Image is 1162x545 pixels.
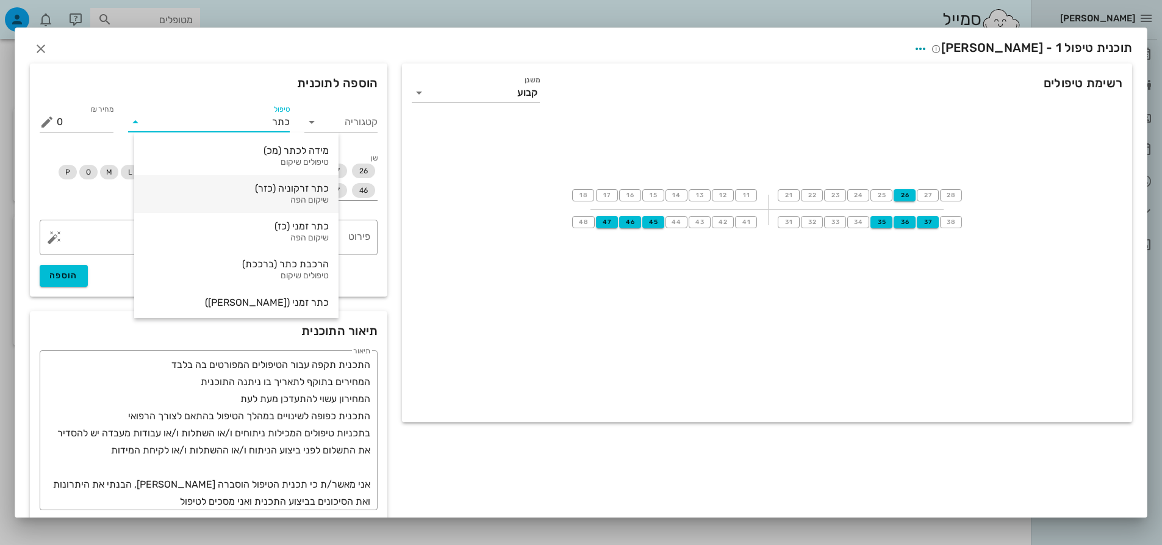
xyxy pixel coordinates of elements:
[689,189,711,201] button: 13
[144,271,329,281] div: טיפולים שיקום
[894,216,916,228] button: 36
[923,192,933,199] span: 27
[940,189,962,201] button: 28
[665,216,687,228] button: 44
[144,220,329,232] div: כתר זמני (כז)
[596,216,618,228] button: 47
[619,189,641,201] button: 16
[672,218,682,226] span: 44
[619,216,641,228] button: 46
[665,189,687,201] button: 14
[824,189,846,201] button: 23
[741,218,751,226] span: 41
[525,76,540,85] label: משנן
[274,105,290,114] label: טיפול
[807,192,817,199] span: 22
[30,63,387,103] div: הוספה לתוכנית
[144,233,329,244] div: שיקום הפה
[899,218,910,226] span: 36
[402,63,1132,117] div: רשימת טיפולים
[778,189,800,201] button: 21
[807,218,817,226] span: 32
[572,216,594,228] button: 48
[359,183,368,198] span: 46
[517,87,537,98] div: קבוע
[735,216,757,228] button: 41
[144,145,329,156] div: מידה לכתר (מכ)
[90,105,113,114] label: מחיר ₪
[946,192,956,199] span: 28
[144,157,329,168] div: טיפולים שיקום
[830,218,840,226] span: 33
[778,216,800,228] button: 31
[65,165,70,179] span: P
[578,218,589,226] span: 48
[853,192,863,199] span: 24
[642,216,664,228] button: 45
[40,115,54,129] button: מחיר ₪ appended action
[917,216,939,228] button: 37
[695,192,705,199] span: 13
[940,216,962,228] button: 38
[712,189,734,201] button: 12
[625,218,636,226] span: 46
[648,218,659,226] span: 45
[602,192,612,199] span: 17
[917,189,939,201] button: 27
[824,216,846,228] button: 33
[144,182,329,194] div: כתר זרקוניה (כזר)
[899,192,910,199] span: 26
[625,192,635,199] span: 16
[877,192,886,199] span: 25
[642,189,664,201] button: 15
[596,189,618,201] button: 17
[718,218,728,226] span: 42
[144,258,329,270] div: הרכבת כתר (ברככת)
[144,195,329,206] div: שיקום הפה
[106,165,112,179] span: M
[801,189,823,201] button: 22
[128,165,132,179] span: L
[894,189,916,201] button: 26
[144,297,329,308] div: כתר זמני ([PERSON_NAME])
[86,165,91,179] span: O
[870,189,892,201] button: 25
[741,192,751,199] span: 11
[695,218,705,226] span: 43
[40,265,88,287] button: הוספה
[689,216,711,228] button: 43
[672,192,681,199] span: 14
[735,189,757,201] button: 11
[876,218,887,226] span: 35
[830,192,840,199] span: 23
[354,347,371,356] label: תיאור
[712,216,734,228] button: 42
[359,164,368,178] span: 26
[801,216,823,228] button: 32
[412,83,540,103] div: משנןקבוע
[578,192,588,199] span: 18
[931,40,1133,55] span: תוכנית טיפול 1 - [PERSON_NAME]
[870,216,892,228] button: 35
[784,192,794,199] span: 21
[49,270,78,281] span: הוספה
[847,189,869,201] button: 24
[572,189,594,201] button: 18
[946,218,956,226] span: 38
[853,218,863,226] span: 34
[718,192,728,199] span: 12
[648,192,658,199] span: 15
[784,218,794,226] span: 31
[371,154,378,163] label: שן
[922,218,933,226] span: 37
[847,216,869,228] button: 34
[601,218,612,226] span: 47
[30,311,387,350] div: תיאור התוכנית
